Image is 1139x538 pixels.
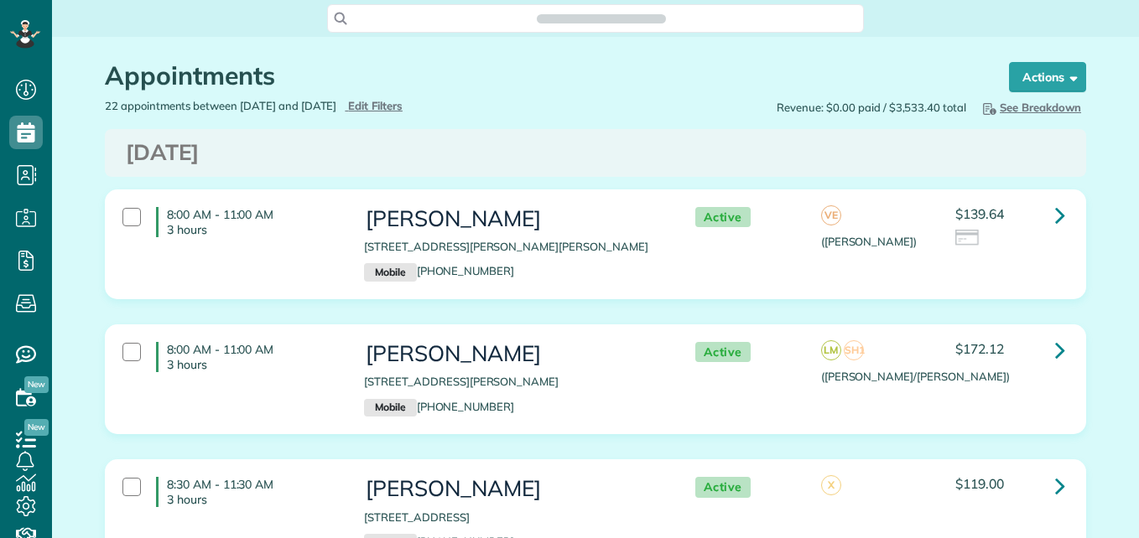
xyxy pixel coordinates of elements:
span: X [821,475,841,495]
button: Actions [1009,62,1086,92]
p: [STREET_ADDRESS][PERSON_NAME][PERSON_NAME] [364,239,661,255]
div: 22 appointments between [DATE] and [DATE] [92,98,596,114]
p: [STREET_ADDRESS][PERSON_NAME] [364,374,661,390]
small: Mobile [364,399,416,417]
span: Active [695,342,751,363]
span: New [24,419,49,436]
a: Mobile[PHONE_NUMBER] [364,400,514,413]
h1: Appointments [105,62,977,90]
span: $139.64 [955,205,1004,222]
a: Edit Filters [345,99,403,112]
h4: 8:00 AM - 11:00 AM [156,207,339,237]
span: Active [695,477,751,498]
small: Mobile [364,263,416,282]
span: Edit Filters [348,99,403,112]
p: 3 hours [167,222,339,237]
span: See Breakdown [980,101,1081,114]
span: SH1 [844,340,864,360]
h3: [PERSON_NAME] [364,342,661,366]
span: $119.00 [955,475,1004,492]
span: New [24,376,49,393]
span: ([PERSON_NAME]/[PERSON_NAME]) [821,370,1010,383]
h3: [DATE] [126,141,1065,165]
h4: 8:00 AM - 11:00 AM [156,342,339,372]
h3: [PERSON_NAME] [364,207,661,231]
span: $172.12 [955,340,1004,357]
span: VE [821,205,841,225]
span: LM [821,340,841,360]
p: 3 hours [167,357,339,372]
p: [STREET_ADDRESS] [364,510,661,525]
a: Mobile[PHONE_NUMBER] [364,264,514,277]
h4: 8:30 AM - 11:30 AM [156,477,339,507]
img: icon_credit_card_neutral-3d9a980bd25ce6dbb0f2033d7200983694762465c175678fcbc2d8f4bc43548e.png [955,230,980,248]
span: Search ZenMaid… [554,10,648,27]
span: ([PERSON_NAME]) [821,235,917,248]
span: Revenue: $0.00 paid / $3,533.40 total [777,100,966,116]
button: See Breakdown [975,98,1086,116]
p: 3 hours [167,492,339,507]
span: Active [695,207,751,228]
h3: [PERSON_NAME] [364,477,661,501]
